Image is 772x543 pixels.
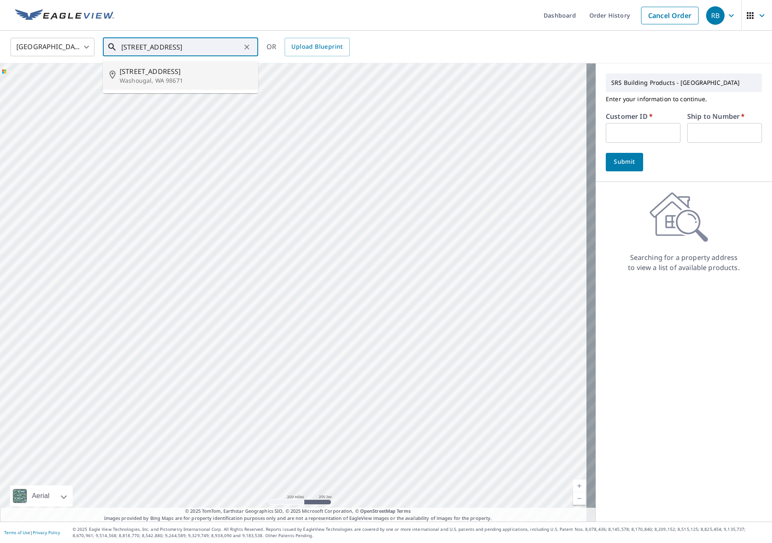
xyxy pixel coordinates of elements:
p: SRS Building Products - [GEOGRAPHIC_DATA] [608,76,760,90]
span: [STREET_ADDRESS] [120,66,251,76]
span: © 2025 TomTom, Earthstar Geographics SIO, © 2025 Microsoft Corporation, © [185,508,411,515]
div: RB [706,6,725,25]
button: Submit [606,153,643,171]
p: | [4,530,60,535]
a: Upload Blueprint [285,38,349,56]
div: Aerial [10,485,73,506]
button: Clear [241,41,253,53]
p: Searching for a property address to view a list of available products. [628,252,740,273]
p: © 2025 Eagle View Technologies, Inc. and Pictometry International Corp. All Rights Reserved. Repo... [73,526,768,539]
span: Upload Blueprint [291,42,343,52]
img: EV Logo [15,9,114,22]
div: Aerial [29,485,52,506]
div: OR [267,38,350,56]
p: Washougal, WA 98671 [120,76,251,85]
a: Privacy Policy [33,530,60,535]
a: Terms [397,508,411,514]
span: Submit [612,157,636,167]
a: Cancel Order [641,7,699,24]
div: [GEOGRAPHIC_DATA] [10,35,94,59]
p: Enter your information to continue. [606,92,762,106]
a: OpenStreetMap [360,508,395,514]
a: Terms of Use [4,530,30,535]
label: Ship to Number [687,113,745,120]
a: Current Level 5, Zoom In [573,480,586,492]
input: Search by address or latitude-longitude [121,35,241,59]
label: Customer ID [606,113,653,120]
a: Current Level 5, Zoom Out [573,492,586,505]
